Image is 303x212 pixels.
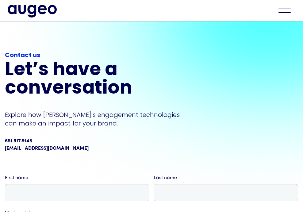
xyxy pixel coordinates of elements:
label: First name [5,174,149,182]
img: Augeo's full logo in midnight blue. [8,5,57,17]
p: Explore how [PERSON_NAME]’s engagement technologies can make an impact for your brand. [5,110,181,128]
div: 651.917.9143 [5,137,32,145]
a: home [8,5,57,17]
h2: Let’s have a conversation [5,61,181,98]
label: Last name [154,174,298,182]
a: [EMAIL_ADDRESS][DOMAIN_NAME] [5,145,89,152]
div: Contact us [5,51,181,60]
div: menu [274,4,295,17]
